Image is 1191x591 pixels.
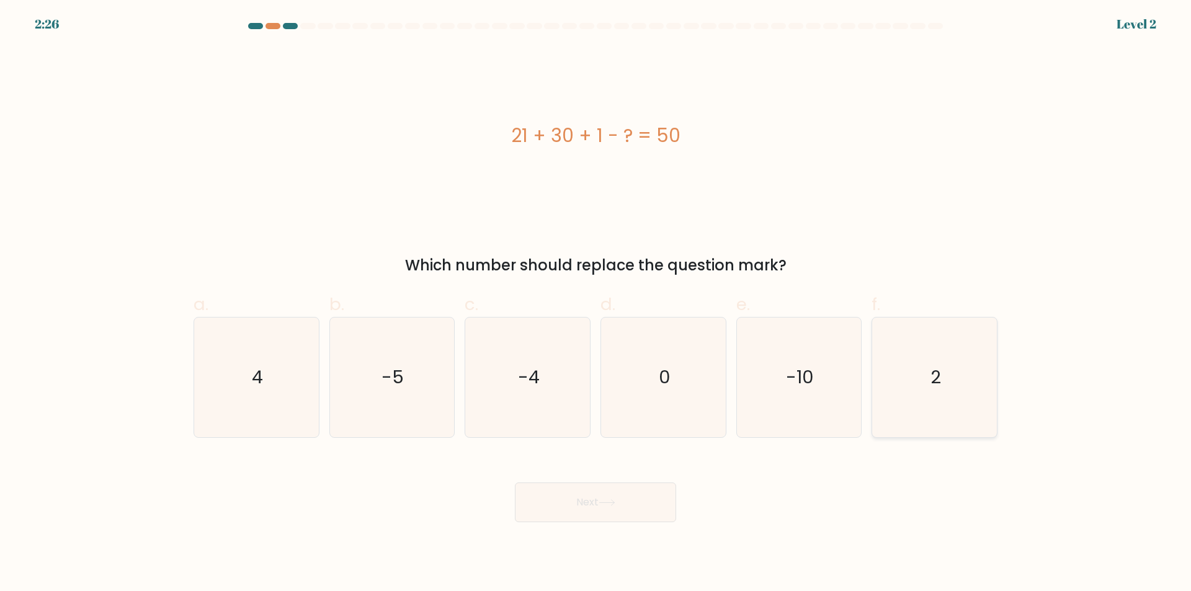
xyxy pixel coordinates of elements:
[382,365,404,390] text: -5
[194,292,208,316] span: a.
[35,15,59,33] div: 2:26
[329,292,344,316] span: b.
[194,122,997,149] div: 21 + 30 + 1 - ? = 50
[872,292,880,316] span: f.
[736,292,750,316] span: e.
[930,365,941,390] text: 2
[201,254,990,277] div: Which number should replace the question mark?
[465,292,478,316] span: c.
[600,292,615,316] span: d.
[786,365,814,390] text: -10
[515,482,676,522] button: Next
[659,365,671,390] text: 0
[252,365,263,390] text: 4
[1117,15,1156,33] div: Level 2
[518,365,540,390] text: -4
